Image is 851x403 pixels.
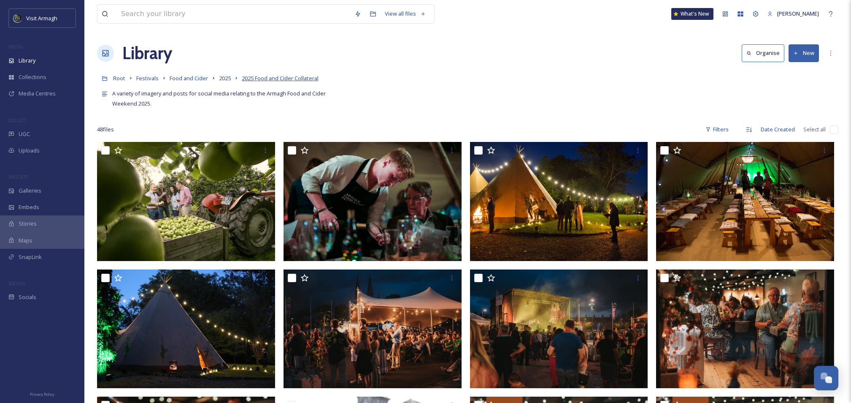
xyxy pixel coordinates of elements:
button: Open Chat [814,366,838,390]
img: ABC_210918PM2_HR - 0083.JPG [470,142,648,261]
img: ABC_210918PM2_HR - 0068.JPG [97,269,275,388]
input: Search your library [117,5,350,23]
span: Socials [19,293,36,301]
span: WIDGETS [8,174,28,180]
span: [PERSON_NAME] [777,10,819,17]
span: Stories [19,220,37,228]
span: Embeds [19,203,39,211]
span: Visit Armagh [26,14,57,22]
span: 48 file s [97,125,114,133]
button: New [789,44,819,62]
span: SnapLink [19,253,42,261]
span: 2025 Food and Cider Collateral [242,74,319,82]
a: Festivals [136,73,159,83]
img: pa.hug2012@gmail.com-SocialShots-21.jpg [284,269,462,388]
span: SOCIALS [8,280,25,286]
img: pa.hug2012@gmail.com-Day 1 Socials-23.jpg [656,269,834,388]
a: [PERSON_NAME] [763,5,823,22]
span: Festivals [136,74,159,82]
a: 2025 [219,73,231,83]
span: UGC [19,130,30,138]
span: Food and Cider [170,74,208,82]
img: ABC_210918PM2_HR - 0034.JPG [656,142,834,261]
span: Maps [19,237,32,245]
a: Root [113,73,125,83]
img: Long Meadow Cider orchard tractor Pat McKeever (2).jpg [97,142,275,261]
a: View all files [381,5,430,22]
span: Collections [19,73,46,81]
a: 2025 Food and Cider Collateral [242,73,319,83]
span: Root [113,74,125,82]
span: MEDIA [8,44,23,50]
a: Organise [742,44,789,62]
span: COLLECT [8,117,27,123]
span: Uploads [19,147,40,155]
a: Library [122,41,172,66]
div: Filters [701,121,733,138]
img: THE-FIRST-PLACE-VISIT-ARMAGH.COM-BLACK.jpg [14,14,22,22]
a: What's New [671,8,713,20]
div: Date Created [756,121,799,138]
button: Organise [742,44,784,62]
span: Galleries [19,187,41,195]
a: Food and Cider [170,73,208,83]
span: Select all [803,125,826,133]
span: A variety of imagery and posts for social media relating to the Armagh Food and Cider Weekend 2025. [112,90,327,107]
span: Media Centres [19,90,56,98]
a: Privacy Policy [30,389,54,399]
img: 265A9698 (1).tif [284,142,462,261]
span: 2025 [219,74,231,82]
span: Library [19,57,35,65]
img: pa.hug2012@gmail.com-SocialShots-22.jpg [470,269,648,388]
span: Privacy Policy [30,392,54,397]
